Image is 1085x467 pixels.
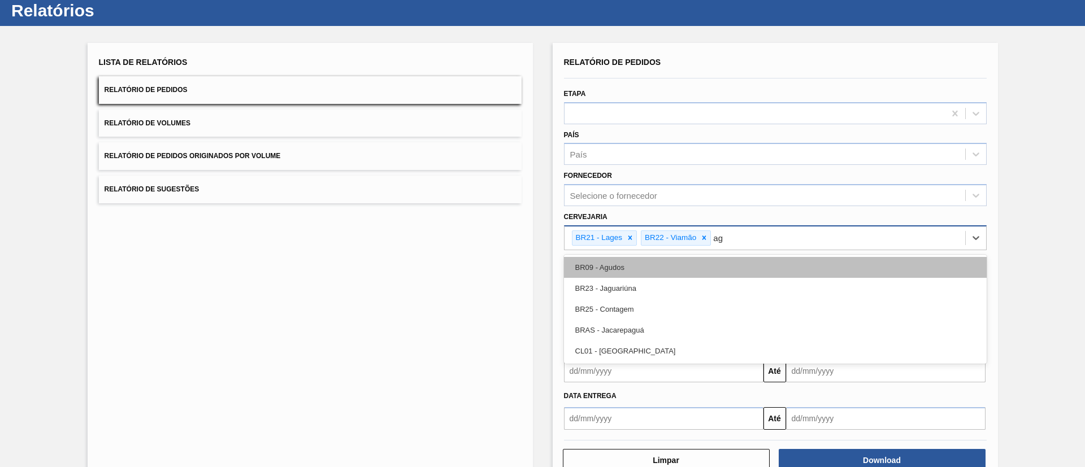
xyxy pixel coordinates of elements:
[564,392,617,400] span: Data entrega
[99,76,522,104] button: Relatório de Pedidos
[105,86,188,94] span: Relatório de Pedidos
[564,360,763,382] input: dd/mm/yyyy
[786,360,986,382] input: dd/mm/yyyy
[641,231,698,245] div: BR22 - Viamão
[99,176,522,203] button: Relatório de Sugestões
[572,231,624,245] div: BR21 - Lages
[564,257,987,278] div: BR09 - Agudos
[564,320,987,341] div: BRAS - Jacarepaguá
[99,58,188,67] span: Lista de Relatórios
[570,191,657,200] div: Selecione o fornecedor
[564,172,612,180] label: Fornecedor
[105,152,281,160] span: Relatório de Pedidos Originados por Volume
[105,119,190,127] span: Relatório de Volumes
[786,407,986,430] input: dd/mm/yyyy
[564,299,987,320] div: BR25 - Contagem
[564,58,661,67] span: Relatório de Pedidos
[99,142,522,170] button: Relatório de Pedidos Originados por Volume
[564,341,987,361] div: CL01 - [GEOGRAPHIC_DATA]
[564,407,763,430] input: dd/mm/yyyy
[763,360,786,382] button: Até
[570,150,587,159] div: País
[564,278,987,299] div: BR23 - Jaguariúna
[564,213,607,221] label: Cervejaria
[763,407,786,430] button: Até
[11,4,212,17] h1: Relatórios
[564,131,579,139] label: País
[105,185,199,193] span: Relatório de Sugestões
[99,110,522,137] button: Relatório de Volumes
[564,90,586,98] label: Etapa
